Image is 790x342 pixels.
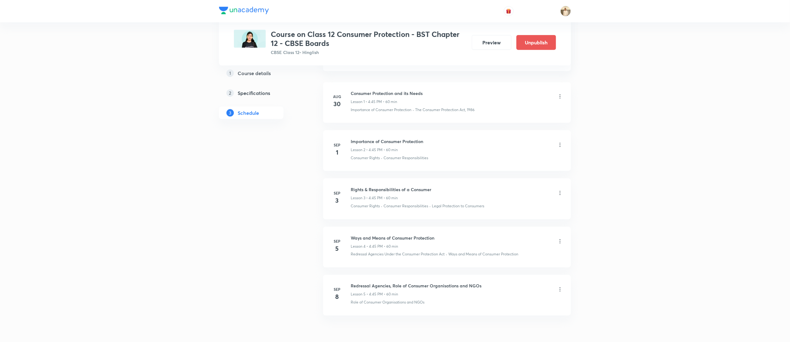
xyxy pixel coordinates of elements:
[504,6,514,16] button: avatar
[351,107,411,113] p: Importance of Consumer Protection
[506,8,511,14] img: avatar
[331,238,343,244] h6: Sep
[413,107,414,113] div: ·
[429,203,431,209] div: ·
[219,67,303,79] a: 1Course details
[238,109,259,116] h5: Schedule
[219,7,269,14] img: Company Logo
[238,89,270,97] h5: Specifications
[351,244,398,249] p: Lesson 4 • 4:45 PM • 60 min
[226,69,234,77] p: 1
[331,190,343,196] h6: Sep
[384,155,428,161] p: Consumer Responsibilities
[351,138,423,145] h6: Importance of Consumer Protection
[331,148,343,157] h4: 1
[238,69,271,77] h5: Course details
[560,6,571,16] img: Chandrakant Deshmukh
[351,195,398,201] p: Lesson 3 • 4:45 PM • 60 min
[331,196,343,205] h4: 3
[331,244,343,253] h4: 5
[331,142,343,148] h6: Sep
[516,35,556,50] button: Unpublish
[331,99,343,109] h4: 30
[226,89,234,97] p: 2
[351,300,424,305] p: Role of Consumer Organisations and NGOs
[448,252,518,257] p: Ways and Means of Consumer Protection
[432,203,484,209] p: Legal Protection to Consumers
[351,155,380,161] p: Consumer Rights
[351,147,398,153] p: Lesson 2 • 4:45 PM • 60 min
[219,7,269,16] a: Company Logo
[381,203,382,209] div: ·
[351,99,397,105] p: Lesson 1 • 4:45 PM • 60 min
[234,30,266,48] img: C25063F4-E5DE-4CF9-B6DC-5C42DFA0EC59_plus.png
[384,203,428,209] p: Consumer Responsibilities
[351,186,431,193] h6: Rights & Responsibilities of a Consumer
[331,94,343,99] h6: Aug
[351,283,481,289] h6: Redressal Agencies, Role of Consumer Organisations and NGOs
[331,287,343,292] h6: Sep
[351,203,380,209] p: Consumer Rights
[415,107,475,113] p: The Consumer Protection Act, 1986
[446,252,447,257] div: ·
[381,155,382,161] div: ·
[472,35,511,50] button: Preview
[271,49,467,56] p: CBSE Class 12 • Hinglish
[226,109,234,116] p: 3
[219,87,303,99] a: 2Specifications
[351,292,398,297] p: Lesson 5 • 4:45 PM • 60 min
[351,252,445,257] p: Redressal Agencies Under the Consumer Protection Act
[351,90,423,97] h6: Consumer Protection and its Needs
[351,235,434,241] h6: Ways and Means of Consumer Protection
[271,30,467,48] h3: Course on Class 12 Consumer Protection - BST Chapter 12 - CBSE Boards
[331,292,343,302] h4: 8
